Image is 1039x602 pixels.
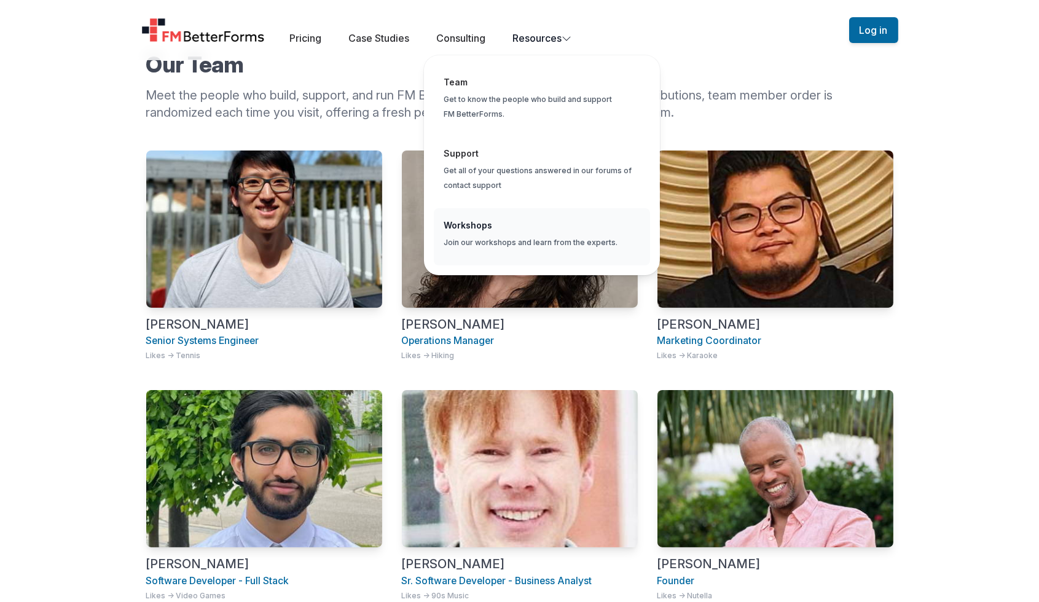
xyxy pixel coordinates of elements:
p: Senior Systems Engineer [146,334,382,348]
h3: [PERSON_NAME] [402,557,638,571]
button: Resources Team Get to know the people who build and support FM BetterForms. Support Get all of yo... [512,31,571,45]
p: Sr. Software Developer - Business Analyst [402,574,638,588]
p: Likes -> Video Games [146,591,382,601]
button: Log in [849,17,898,43]
a: Consulting [436,32,485,44]
a: Workshops [444,220,492,230]
a: Support [444,148,479,158]
h3: [PERSON_NAME] [146,318,382,331]
h3: [PERSON_NAME] [146,557,382,571]
p: Founder [657,574,893,588]
p: Likes -> Hiking [402,351,638,361]
p: Marketing Coordinator [657,334,893,348]
p: Likes -> Tennis [146,351,382,361]
p: Meet the people who build, support, and run FM BetterForms. To highlight everyone's contributions... [146,87,893,121]
p: Likes -> Nutella [657,591,893,601]
h3: [PERSON_NAME] [657,318,893,331]
p: Likes -> Karaoke [657,351,893,361]
a: Team [444,77,468,87]
h3: [PERSON_NAME] [657,557,893,571]
a: Home [141,18,265,42]
p: Operations Manager [402,334,638,348]
h2: Our Team [146,52,893,77]
a: Pricing [289,32,321,44]
h3: [PERSON_NAME] [402,318,638,331]
nav: Global [127,15,913,45]
a: Case Studies [348,32,409,44]
p: Likes -> 90s Music [402,591,638,601]
p: Software Developer - Full Stack [146,574,382,588]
